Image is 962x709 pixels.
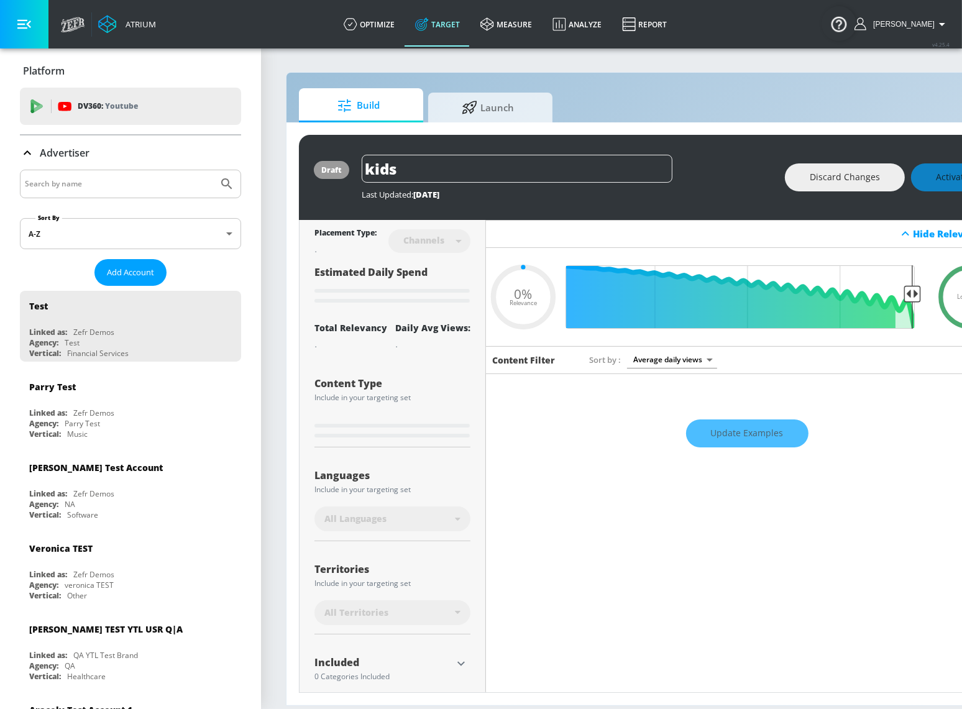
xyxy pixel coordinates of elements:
span: Estimated Daily Spend [314,265,428,279]
div: Financial Services [67,348,129,359]
p: DV360: [78,99,138,113]
div: Test [29,300,48,312]
span: All Languages [324,513,387,525]
div: NA [65,499,75,510]
div: Average daily views [627,351,717,368]
div: Linked as: [29,327,67,337]
div: Agency: [29,499,58,510]
button: Add Account [94,259,167,286]
div: Languages [314,470,470,480]
div: A-Z [20,218,241,249]
span: Discard Changes [810,170,880,185]
div: Vertical: [29,510,61,520]
div: Veronica TESTLinked as:Zefr DemosAgency:veronica TESTVertical:Other [20,533,241,604]
div: Daily Avg Views: [395,322,470,334]
p: Advertiser [40,146,89,160]
p: Platform [23,64,65,78]
a: Report [612,2,677,47]
button: [PERSON_NAME] [854,17,950,32]
div: Linked as: [29,569,67,580]
div: Estimated Daily Spend [314,265,470,307]
div: Linked as: [29,650,67,661]
span: Add Account [107,265,154,280]
div: Vertical: [29,590,61,601]
div: Include in your targeting set [314,580,470,587]
div: Zefr Demos [73,408,114,418]
div: Zefr Demos [73,569,114,580]
span: Sort by [589,354,621,365]
div: TestLinked as:Zefr DemosAgency:TestVertical:Financial Services [20,291,241,362]
h6: Content Filter [492,354,555,366]
a: optimize [334,2,405,47]
div: QA YTL Test Brand [73,650,138,661]
div: Channels [397,235,451,245]
div: Total Relevancy [314,322,387,334]
span: 0% [515,287,533,300]
div: [PERSON_NAME] Test AccountLinked as:Zefr DemosAgency:NAVertical:Software [20,452,241,523]
div: draft [321,165,342,175]
div: QA [65,661,75,671]
div: Software [67,510,98,520]
button: Open Resource Center [822,6,856,41]
div: Vertical: [29,429,61,439]
div: Veronica TEST [29,542,93,554]
div: Included [314,657,452,667]
a: Target [405,2,470,47]
div: Last Updated: [362,189,772,200]
span: login as: justin.nim@zefr.com [868,20,935,29]
input: Search by name [25,176,213,192]
div: Other [67,590,87,601]
span: All Territories [324,606,388,619]
div: Agency: [29,418,58,429]
div: Placement Type: [314,227,377,240]
div: Include in your targeting set [314,394,470,401]
div: veronica TEST [65,580,114,590]
div: Linked as: [29,408,67,418]
div: [PERSON_NAME] Test Account [29,462,163,473]
div: Agency: [29,661,58,671]
div: Test [65,337,80,348]
a: Atrium [98,15,156,34]
input: Final Threshold [573,265,921,329]
a: measure [470,2,543,47]
p: Youtube [105,99,138,112]
div: Zefr Demos [73,488,114,499]
span: Launch [441,93,535,122]
div: Parry Test [29,381,76,393]
div: [PERSON_NAME] TEST YTL USR Q|ALinked as:QA YTL Test BrandAgency:QAVertical:Healthcare [20,614,241,685]
div: Parry TestLinked as:Zefr DemosAgency:Parry TestVertical:Music [20,372,241,442]
div: All Territories [314,600,470,625]
div: Vertical: [29,348,61,359]
div: All Languages [314,506,470,531]
div: Platform [20,53,241,88]
span: Relevance [510,300,537,306]
a: Analyze [543,2,612,47]
div: Content Type [314,378,470,388]
div: Healthcare [67,671,106,682]
div: Include in your targeting set [314,486,470,493]
div: Parry Test [65,418,100,429]
div: Music [67,429,88,439]
div: Zefr Demos [73,327,114,337]
div: Linked as: [29,488,67,499]
div: Agency: [29,580,58,590]
span: [DATE] [413,189,439,200]
div: Agency: [29,337,58,348]
button: Discard Changes [785,163,905,191]
div: 0 Categories Included [314,673,452,680]
div: Advertiser [20,135,241,170]
div: DV360: Youtube [20,88,241,125]
div: Vertical: [29,671,61,682]
div: Territories [314,564,470,574]
div: Atrium [121,19,156,30]
span: v 4.25.4 [932,41,950,48]
span: Build [311,91,406,121]
div: [PERSON_NAME] TEST YTL USR Q|A [29,623,183,635]
label: Sort By [35,214,62,222]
